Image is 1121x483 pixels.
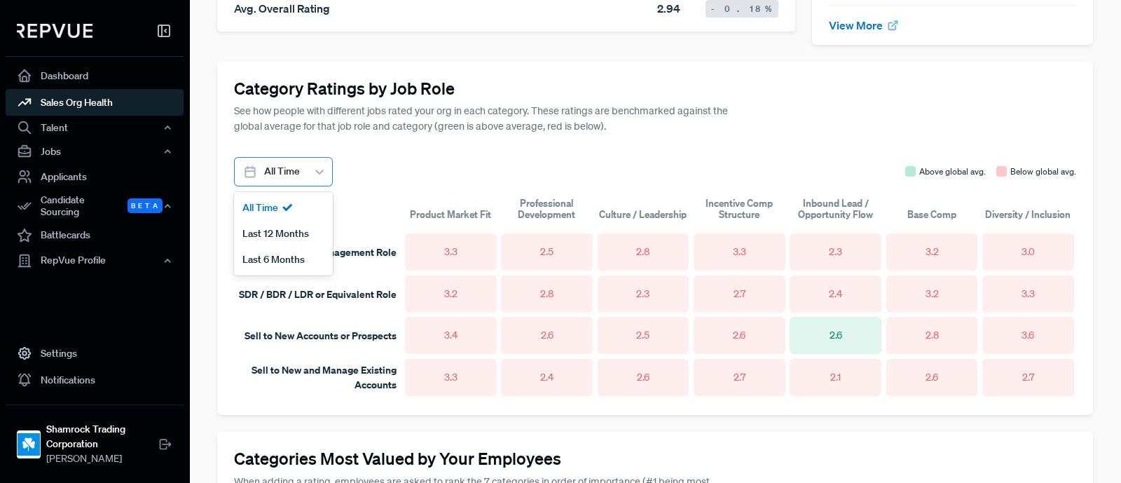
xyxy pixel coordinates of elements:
[540,245,553,259] span: 2.5
[919,165,986,178] div: Above global avg.
[239,287,397,301] span: SDR / BDR / LDR or Equivalent Role
[830,328,842,343] span: 2.6
[926,245,939,259] span: 3.2
[444,370,458,385] span: 3.3
[692,198,788,221] span: Incentive Comp Structure
[599,209,687,220] span: Culture / Leadership
[733,328,745,343] span: 2.6
[6,116,184,140] button: Talent
[1022,287,1035,301] span: 3.3
[734,370,745,385] span: 2.7
[6,404,184,472] a: Shamrock Trading CorporationShamrock Trading Corporation[PERSON_NAME]
[252,363,397,391] span: Sell to New and Manage Existing Accounts
[288,245,397,259] span: Sales Management Role
[245,329,397,342] span: Sell to New Accounts or Prospects
[926,328,939,343] span: 2.8
[711,3,773,15] span: -0.18 %
[985,209,1071,220] span: Diversity / Inclusion
[829,287,842,301] span: 2.4
[734,287,745,301] span: 2.7
[6,190,184,222] button: Candidate Sourcing Beta
[234,449,1076,469] h4: Categories Most Valued by Your Employees
[541,328,553,343] span: 2.6
[46,422,158,451] strong: Shamrock Trading Corporation
[234,195,333,221] div: All Time
[6,190,184,222] div: Candidate Sourcing
[907,209,956,220] span: Base Comp
[1022,328,1034,343] span: 3.6
[636,245,649,259] span: 2.8
[636,287,649,301] span: 2.3
[788,198,883,221] span: Inbound Lead / Opportunity Flow
[128,198,163,213] span: Beta
[17,24,92,38] img: RepVue
[637,370,649,385] span: 2.6
[6,222,184,249] a: Battlecards
[234,79,1076,99] h4: Category Ratings by Job Role
[46,451,158,466] span: [PERSON_NAME]
[830,370,841,385] span: 2.1
[829,245,842,259] span: 2.3
[444,245,458,259] span: 3.3
[6,89,184,116] a: Sales Org Health
[540,370,553,385] span: 2.4
[234,221,333,247] div: Last 12 Months
[6,62,184,89] a: Dashboard
[444,287,458,301] span: 3.2
[1010,165,1076,178] div: Below global avg.
[410,209,491,220] span: Product Market Fit
[6,367,184,393] a: Notifications
[499,198,595,221] span: Professional Development
[6,249,184,273] button: RepVue Profile
[234,1,330,15] span: Avg. Overall Rating
[6,340,184,367] a: Settings
[540,287,553,301] span: 2.8
[444,328,458,343] span: 3.4
[18,433,40,456] img: Shamrock Trading Corporation
[733,245,746,259] span: 3.3
[234,247,333,273] div: Last 6 Months
[926,370,938,385] span: 2.6
[6,140,184,163] button: Jobs
[1022,245,1035,259] span: 3.0
[829,18,899,32] a: View More
[6,163,184,190] a: Applicants
[1022,370,1034,385] span: 2.7
[926,287,939,301] span: 3.2
[234,104,739,134] p: See how people with different jobs rated your org in each category. These ratings are benchmarked...
[636,328,649,343] span: 2.5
